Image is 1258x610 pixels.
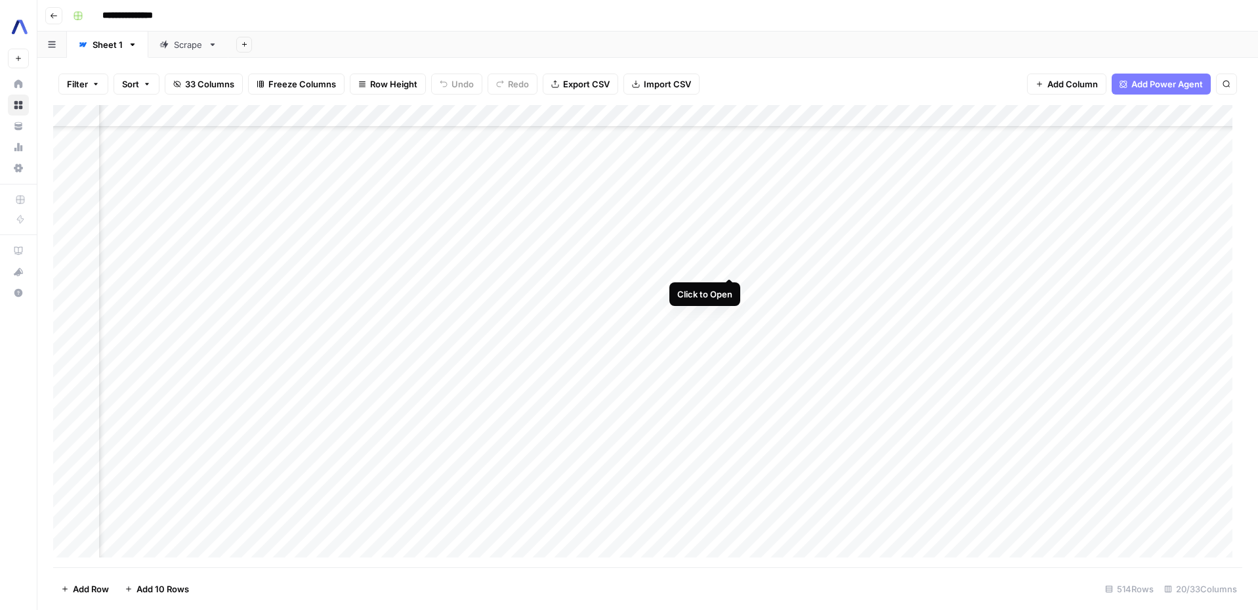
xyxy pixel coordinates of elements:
[488,74,537,95] button: Redo
[1047,77,1098,91] span: Add Column
[1027,74,1106,95] button: Add Column
[8,15,31,39] img: Assembly AI Logo
[1112,74,1211,95] button: Add Power Agent
[644,77,691,91] span: Import CSV
[370,77,417,91] span: Row Height
[508,77,529,91] span: Redo
[1131,77,1203,91] span: Add Power Agent
[117,578,197,599] button: Add 10 Rows
[185,77,234,91] span: 33 Columns
[9,262,28,282] div: What's new?
[8,158,29,179] a: Settings
[8,261,29,282] button: What's new?
[58,74,108,95] button: Filter
[1159,578,1242,599] div: 20/33 Columns
[136,582,189,596] span: Add 10 Rows
[8,137,29,158] a: Usage
[114,74,159,95] button: Sort
[122,77,139,91] span: Sort
[623,74,700,95] button: Import CSV
[8,11,29,43] button: Workspace: Assembly AI
[148,32,228,58] a: Scrape
[248,74,345,95] button: Freeze Columns
[8,116,29,137] a: Your Data
[67,32,148,58] a: Sheet 1
[67,77,88,91] span: Filter
[1100,578,1159,599] div: 514 Rows
[350,74,426,95] button: Row Height
[174,38,203,51] div: Scrape
[8,95,29,116] a: Browse
[451,77,474,91] span: Undo
[431,74,482,95] button: Undo
[73,582,109,596] span: Add Row
[8,282,29,303] button: Help + Support
[8,74,29,95] a: Home
[543,74,618,95] button: Export CSV
[93,38,123,51] div: Sheet 1
[563,77,610,91] span: Export CSV
[53,578,117,599] button: Add Row
[677,288,732,301] div: Click to Open
[165,74,243,95] button: 33 Columns
[268,77,336,91] span: Freeze Columns
[8,240,29,261] a: AirOps Academy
